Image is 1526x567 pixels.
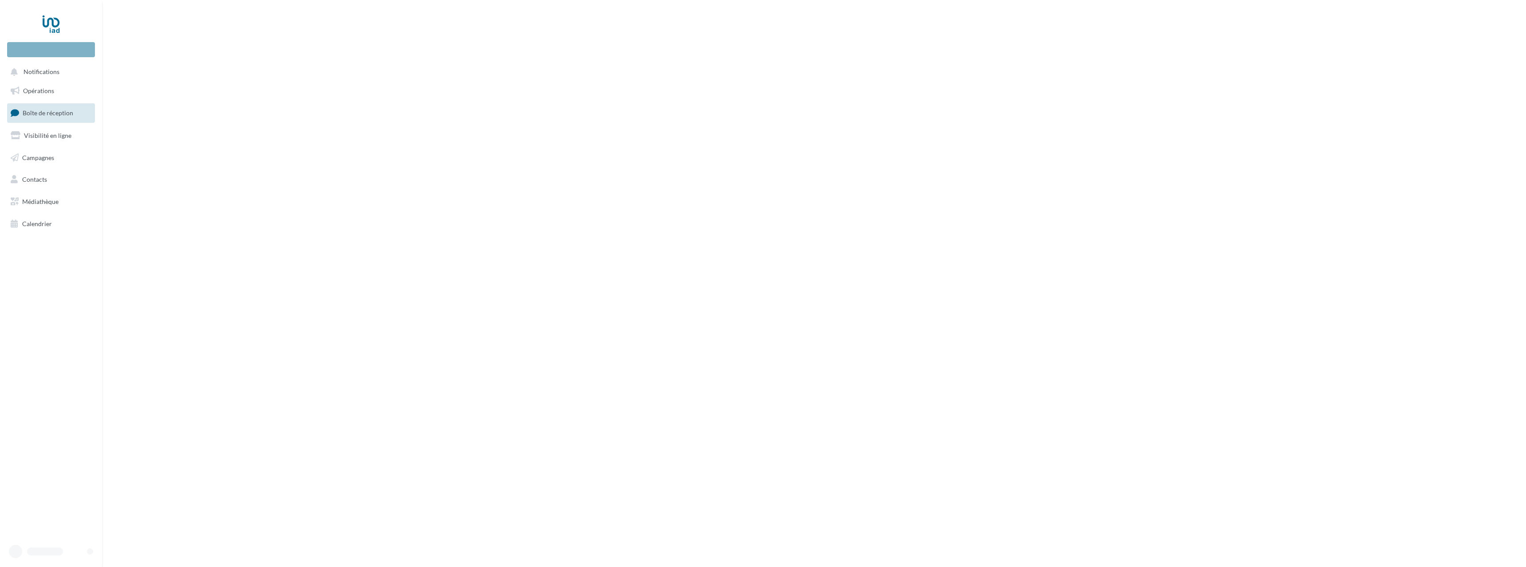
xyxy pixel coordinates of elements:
a: Contacts [5,170,97,189]
a: Visibilité en ligne [5,126,97,145]
span: Contacts [22,176,47,183]
a: Médiathèque [5,192,97,211]
span: Notifications [24,68,59,76]
a: Opérations [5,82,97,100]
span: Campagnes [22,153,54,161]
span: Calendrier [22,220,52,227]
a: Boîte de réception [5,103,97,122]
span: Opérations [23,87,54,94]
a: Campagnes [5,149,97,167]
span: Boîte de réception [23,109,73,117]
span: Visibilité en ligne [24,132,71,139]
div: Nouvelle campagne [7,42,95,57]
a: Calendrier [5,215,97,233]
span: Médiathèque [22,198,59,205]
